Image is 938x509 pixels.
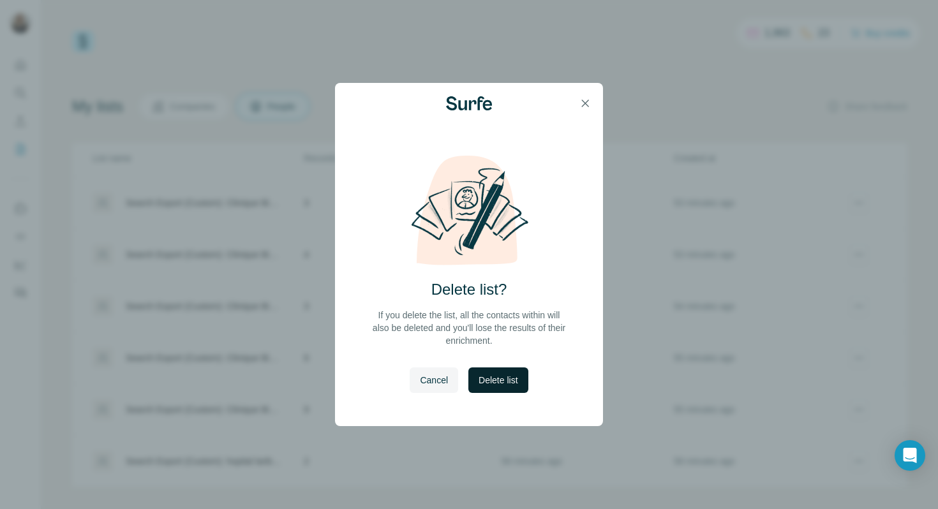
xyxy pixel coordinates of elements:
button: Delete list [468,367,528,393]
button: Cancel [410,367,458,393]
span: Delete list [479,374,517,387]
p: If you delete the list, all the contacts within will also be deleted and you'll lose the results ... [371,309,567,347]
h2: Delete list? [431,279,507,300]
img: delete-list [398,154,540,267]
img: Surfe Logo [446,96,492,110]
span: Cancel [420,374,448,387]
div: Open Intercom Messenger [895,440,925,471]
